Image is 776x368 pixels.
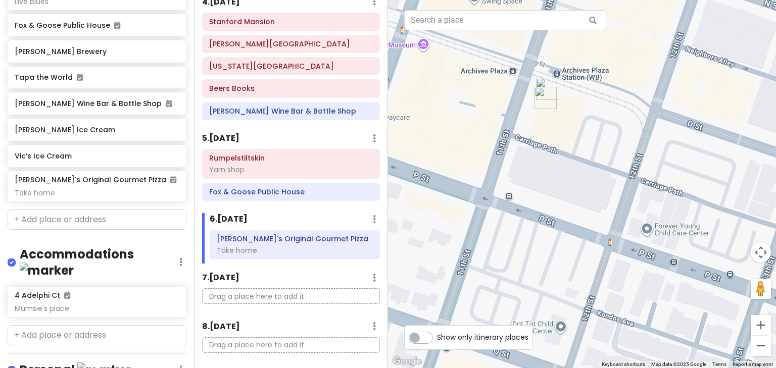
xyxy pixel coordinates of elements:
[391,355,424,368] img: Google
[15,47,179,56] h6: [PERSON_NAME] Brewery
[712,361,726,367] a: Terms (opens in new tab)
[20,262,74,278] img: marker
[437,332,528,343] span: Show only itinerary places
[391,355,424,368] a: Open this area in Google Maps (opens a new window)
[209,153,373,163] h6: Rumpelstiltskin
[209,17,373,26] h6: Stanford Mansion
[202,288,380,304] p: Drag a place here to add it
[15,175,176,184] h6: [PERSON_NAME]'s Original Gourmet Pizza
[217,246,373,255] div: Take home
[114,22,120,29] i: Added to itinerary
[209,187,373,196] h6: Fox & Goose Public House
[15,304,179,313] div: Mumsie's place
[751,242,771,262] button: Map camera controls
[64,292,70,299] i: Added to itinerary
[8,325,186,345] input: + Add place or address
[15,125,179,134] h6: [PERSON_NAME] Ice Cream
[751,315,771,335] button: Zoom in
[20,246,179,279] h4: Accommodations
[651,361,706,367] span: Map data ©2025 Google
[15,73,179,82] h6: Tapa the World
[209,165,373,174] div: Yarn shop
[202,273,239,283] h6: 7 . [DATE]
[536,78,558,100] div: La Bou
[15,21,179,30] h6: Fox & Goose Public House
[209,84,373,93] h6: Beers Books
[209,107,373,116] h6: Betty Wine Bar & Bottle Shop
[209,39,373,48] h6: Crocker Art Museum
[404,10,606,30] input: Search a place
[751,279,771,299] button: Drag Pegman onto the map to open Street View
[217,234,373,243] h6: Zelda's Original Gourmet Pizza
[15,151,179,161] h6: Vic’s Ice Cream
[733,361,773,367] a: Report a map error
[15,99,179,108] h6: [PERSON_NAME] Wine Bar & Bottle Shop
[8,209,186,230] input: + Add place or address
[210,214,248,225] h6: 6 . [DATE]
[602,361,645,368] button: Keyboard shortcuts
[202,133,239,144] h6: 5 . [DATE]
[535,87,557,109] div: The Dragon House
[166,100,172,107] i: Added to itinerary
[751,336,771,356] button: Zoom out
[77,74,83,81] i: Added to itinerary
[202,322,240,332] h6: 8 . [DATE]
[202,337,380,353] p: Drag a place here to add it
[15,291,70,300] h6: 4 Adelphi Ct
[170,176,176,183] i: Added to itinerary
[15,188,179,197] div: Take home
[209,62,373,71] h6: California Automobile Museum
